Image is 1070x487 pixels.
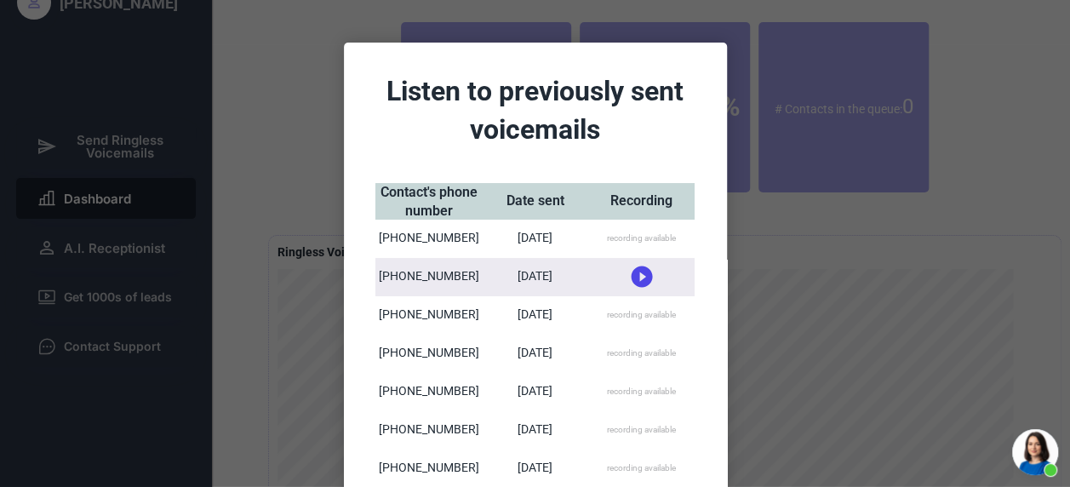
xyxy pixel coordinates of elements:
[518,230,552,247] div: [DATE]
[1012,429,1058,475] div: Open chat
[379,460,479,477] div: [PHONE_NUMBER]
[607,347,676,359] div: recording available
[506,192,564,210] div: Date sent
[518,268,552,285] div: [DATE]
[518,345,552,362] div: [DATE]
[607,309,676,321] div: recording available
[607,386,676,398] div: recording available
[375,183,482,221] div: Contact's phone number
[607,232,676,244] div: recording available
[379,230,479,247] div: [PHONE_NUMBER]
[379,307,479,324] div: [PHONE_NUMBER]
[518,383,552,400] div: [DATE]
[607,462,676,474] div: recording available
[518,421,552,438] div: [DATE]
[379,345,479,362] div: [PHONE_NUMBER]
[607,424,676,436] div: recording available
[386,75,690,146] font: Listen to previously sent voicemails
[518,307,552,324] div: [DATE]
[379,421,479,438] div: [PHONE_NUMBER]
[379,268,479,285] div: [PHONE_NUMBER]
[518,460,552,477] div: [DATE]
[610,192,672,210] div: Recording
[379,383,479,400] div: [PHONE_NUMBER]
